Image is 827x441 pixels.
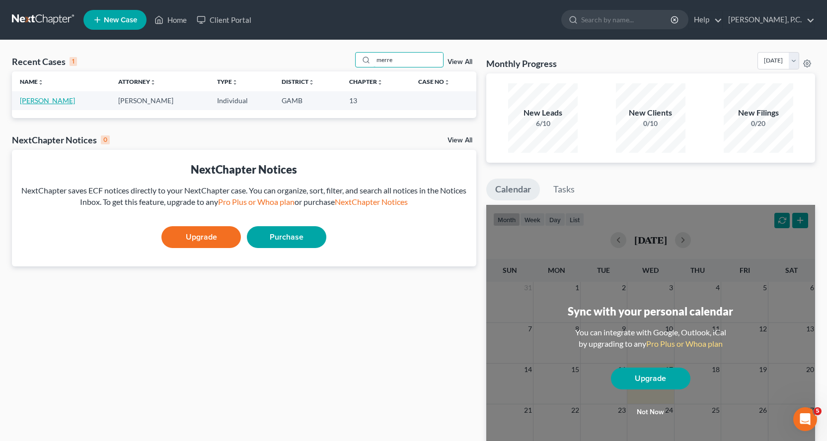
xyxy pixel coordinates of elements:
[70,57,77,66] div: 1
[581,10,672,29] input: Search by name...
[611,368,690,389] a: Upgrade
[20,185,468,208] div: NextChapter saves ECF notices directly to your NextChapter case. You can organize, sort, filter, ...
[335,197,408,206] a: NextChapter Notices
[150,11,192,29] a: Home
[12,56,77,67] div: Recent Cases
[247,226,326,248] a: Purchase
[418,78,450,85] a: Case Nounfold_more
[616,107,685,119] div: New Clients
[793,407,817,431] iframe: Intercom live chat
[646,339,723,348] a: Pro Plus or Whoa plan
[814,407,822,415] span: 5
[110,91,209,110] td: [PERSON_NAME]
[724,107,793,119] div: New Filings
[101,135,110,144] div: 0
[448,137,472,144] a: View All
[12,134,110,146] div: NextChapter Notices
[118,78,156,85] a: Attorneyunfold_more
[20,78,44,85] a: Nameunfold_more
[104,16,137,24] span: New Case
[341,91,410,110] td: 13
[444,79,450,85] i: unfold_more
[20,162,468,177] div: NextChapter Notices
[308,79,314,85] i: unfold_more
[723,11,815,29] a: [PERSON_NAME], P.C.
[217,78,238,85] a: Typeunfold_more
[568,304,733,319] div: Sync with your personal calendar
[374,53,443,67] input: Search by name...
[161,226,241,248] a: Upgrade
[274,91,341,110] td: GAMB
[20,96,75,105] a: [PERSON_NAME]
[724,119,793,128] div: 0/20
[218,197,295,206] a: Pro Plus or Whoa plan
[448,59,472,65] a: View All
[486,179,540,200] a: Calendar
[232,79,238,85] i: unfold_more
[508,119,578,128] div: 6/10
[571,327,730,350] div: You can integrate with Google, Outlook, iCal by upgrading to any
[209,91,274,110] td: Individual
[544,179,584,200] a: Tasks
[349,78,383,85] a: Chapterunfold_more
[508,107,578,119] div: New Leads
[616,119,685,128] div: 0/10
[486,58,557,69] h3: Monthly Progress
[38,79,44,85] i: unfold_more
[611,402,690,422] button: Not now
[282,78,314,85] a: Districtunfold_more
[150,79,156,85] i: unfold_more
[377,79,383,85] i: unfold_more
[689,11,722,29] a: Help
[192,11,256,29] a: Client Portal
